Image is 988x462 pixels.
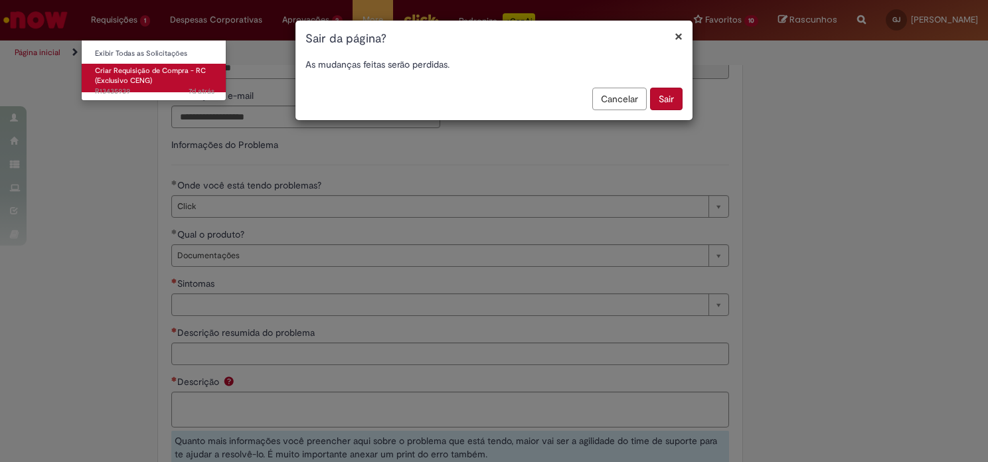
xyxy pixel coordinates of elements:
[305,58,683,71] p: As mudanças feitas serão perdidas.
[95,86,214,97] span: R13435939
[592,88,647,110] button: Cancelar
[82,46,228,61] a: Exibir Todas as Solicitações
[189,86,214,96] time: 21/08/2025 12:01:56
[675,29,683,43] button: Fechar modal
[81,40,226,101] ul: Requisições
[305,31,683,48] h1: Sair da página?
[189,86,214,96] span: 7d atrás
[82,64,228,92] a: Aberto R13435939 : Criar Requisição de Compra - RC (Exclusivo CENG)
[95,66,206,86] span: Criar Requisição de Compra - RC (Exclusivo CENG)
[650,88,683,110] button: Sair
